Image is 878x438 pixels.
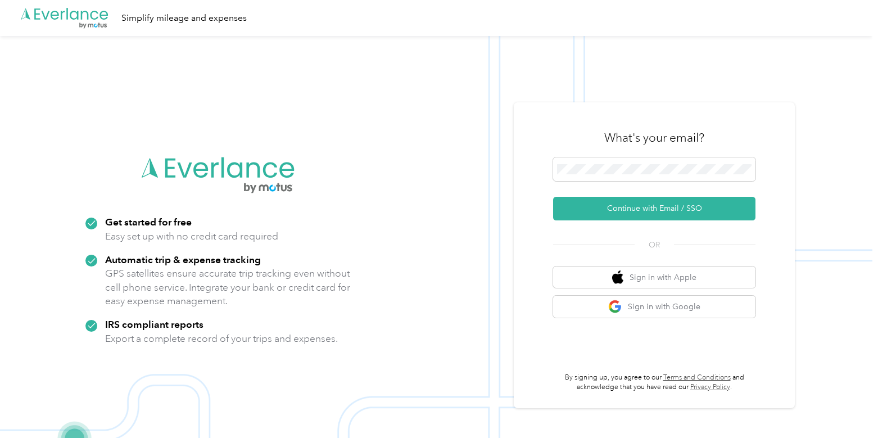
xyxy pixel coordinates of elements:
h3: What's your email? [604,130,704,146]
img: apple logo [612,270,623,285]
a: Terms and Conditions [663,373,731,382]
strong: Automatic trip & expense tracking [105,254,261,265]
p: By signing up, you agree to our and acknowledge that you have read our . [553,373,755,392]
div: Simplify mileage and expenses [121,11,247,25]
button: Continue with Email / SSO [553,197,755,220]
p: Export a complete record of your trips and expenses. [105,332,338,346]
a: Privacy Policy [690,383,730,391]
button: apple logoSign in with Apple [553,267,755,288]
p: Easy set up with no credit card required [105,229,278,243]
button: google logoSign in with Google [553,296,755,318]
p: GPS satellites ensure accurate trip tracking even without cell phone service. Integrate your bank... [105,267,351,308]
img: google logo [608,300,622,314]
strong: IRS compliant reports [105,318,203,330]
strong: Get started for free [105,216,192,228]
span: OR [635,239,674,251]
iframe: Everlance-gr Chat Button Frame [815,375,878,438]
